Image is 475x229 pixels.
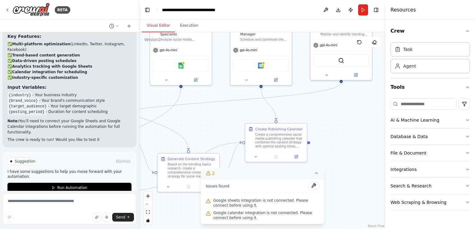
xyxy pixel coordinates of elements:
[12,64,92,69] strong: Analytics tracking with Google Sheets
[390,194,470,210] button: Web Scraping & Browsing
[7,34,41,39] strong: Key Features:
[98,83,344,120] g: Edge from 2902af14-99aa-4c6c-a449-84a2747c55a5 to 4edc6c09-002e-4633-8f2c-9886442cc047
[390,22,470,40] button: Crew
[240,26,289,36] div: Social Media Publishing Manager
[213,210,319,220] span: Google calendar integration is not connected. Please connect before using it.
[213,198,319,208] span: Google sheets integration is not connected. Please connect before using it.
[102,213,111,222] button: Click to speak your automation idea
[390,40,470,78] div: Crew
[112,213,134,222] button: Send
[245,123,307,162] div: Create Publishing CalendarCreate a comprehensive social media publishing calendar that combines t...
[403,46,413,52] div: Task
[200,184,217,190] button: Open in side panel
[7,109,46,115] code: {posting_period}
[390,145,470,161] button: File & Document
[144,37,160,42] div: Version 1
[7,92,131,98] li: - Your business industry
[255,127,303,132] div: Create Publishing Calendar
[144,192,152,224] div: React Flow controls
[7,118,131,135] p: You'll need to connect your Google Sheets and Google Calendar integrations before running the aut...
[12,53,80,57] strong: Trend-based content generation
[7,119,19,123] strong: Note:
[206,184,229,189] span: Issues found
[7,104,48,109] code: {target_audience}
[124,22,134,30] button: Start a new chat
[390,6,416,14] h4: Resources
[135,140,154,175] g: Edge from 4edc6c09-002e-4633-8f2c-9886442cc047 to c6374a73-696d-4a01-ae5b-e85c3d707281
[12,70,87,74] strong: Calendar integration for scheduling
[403,63,416,69] div: Agent
[342,72,370,78] button: Open in side panel
[144,208,152,216] button: fit view
[7,103,131,109] li: - Your target demographic
[7,92,32,98] code: {industry}
[7,183,131,193] button: Run Automation
[258,62,264,68] img: Google calendar
[7,85,47,90] strong: Input Variables:
[115,158,131,164] button: Dismiss
[230,23,292,85] div: Social Media Publishing ManagerSchedule and coordinate the publishing of social media content acr...
[212,170,215,176] span: 2
[255,132,304,149] div: Create a comprehensive social media publishing calendar that combines the content strategy with o...
[162,7,232,13] nav: breadcrumb
[368,224,385,228] a: React Flow attribution
[144,216,152,224] button: toggle interactivity
[390,178,470,194] button: Search & Research
[7,109,131,115] li: - Duration for content scheduling
[261,77,290,83] button: Open in side panel
[12,59,76,63] strong: Data-driven posting schedules
[223,140,242,175] g: Edge from c6374a73-696d-4a01-ae5b-e85c3d707281 to c21bcfab-ec13-4abe-90aa-d5645e23ed61
[310,23,372,80] div: Monitor and identify trending topics, viral content, and emerging conversations in {industry} to ...
[390,128,470,145] button: Database & Data
[390,96,470,216] div: Tools
[98,88,183,165] g: Edge from 7c44a670-83ba-4546-8a5e-801da0991875 to e357b9b6-2de2-4c69-9b6d-5ceff4d33858
[7,41,131,80] p: ✅ (LinkedIn, Twitter, Instagram, Facebook) ✅ ✅ ✅ ✅ ✅
[390,133,428,140] div: Database & Data
[160,26,209,36] div: Social Media Analytics Specialist
[390,79,470,96] button: Tools
[12,3,50,17] img: Logo
[160,38,209,42] div: Analyze social media engagement metrics, track performance across platforms, identify optimal pos...
[15,159,35,164] span: Suggestion
[144,200,152,208] button: zoom out
[116,215,125,220] span: Send
[55,6,70,14] div: BETA
[12,42,70,46] strong: Multi-platform optimization
[201,168,324,179] button: 2
[150,23,212,85] div: Social Media Analytics SpecialistAnalyze social media engagement metrics, track performance acros...
[259,88,279,120] g: Edge from bd7fa9f7-2329-4b95-ade3-433f8659f9b4 to c21bcfab-ec13-4abe-90aa-d5645e23ed61
[390,117,439,123] div: AI & Machine Learning
[57,185,87,190] span: Run Automation
[178,62,184,68] img: Google sheets
[390,150,427,156] div: File & Document
[168,156,215,161] div: Generate Content Strategy
[240,48,257,52] span: gpt-4o-mini
[390,166,417,173] div: Integrations
[12,75,78,80] strong: Industry-specific customization
[168,163,216,179] div: Based on the trending topics research, create a comprehensive content strategy for social media. ...
[338,57,344,63] img: SerperDevTool
[390,183,431,189] div: Search & Research
[142,19,175,32] button: Visual Editor
[321,33,369,37] div: Monitor and identify trending topics, viral content, and emerging conversations in {industry} to ...
[135,140,242,192] g: Edge from e357b9b6-2de2-4c69-9b6d-5ceff4d33858 to c21bcfab-ec13-4abe-90aa-d5645e23ed61
[390,112,470,128] button: AI & Machine Learning
[240,38,289,42] div: Schedule and coordinate the publishing of social media content across multiple platforms, manage ...
[159,48,177,52] span: gpt-4o-mini
[182,77,210,83] button: Open in side panel
[372,6,380,14] button: Hide right sidebar
[157,153,219,192] div: Generate Content StrategyBased on the trending topics research, create a comprehensive content st...
[143,6,152,14] button: Hide left sidebar
[175,19,203,32] button: Execution
[7,98,39,104] code: {brand_voice}
[390,161,470,177] button: Integrations
[7,98,131,103] li: - Your brand's communication style
[390,199,446,205] div: Web Scraping & Browsing
[320,43,337,47] span: gpt-4o-mini
[107,22,122,30] button: Switch to previous chat
[7,169,131,179] p: I have some suggestions to help you move forward with your automation.
[5,213,14,222] button: Improve this prompt
[265,154,287,159] button: No output available
[178,184,199,190] button: No output available
[98,88,191,150] g: Edge from 575aa204-612a-42f9-a46b-b96cf8ac10ab to c6374a73-696d-4a01-ae5b-e85c3d707281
